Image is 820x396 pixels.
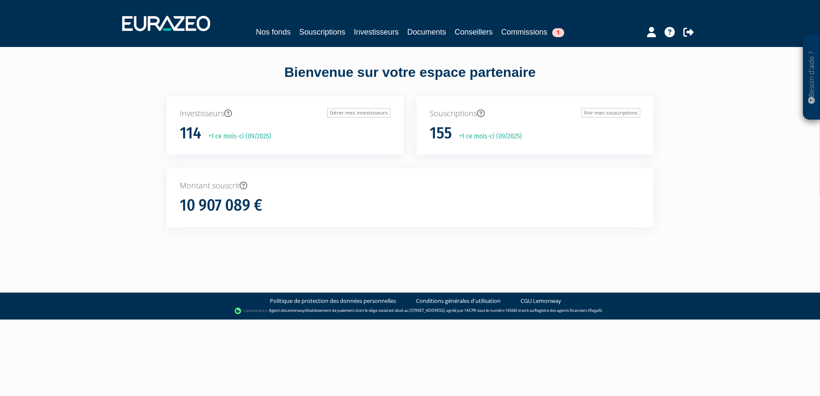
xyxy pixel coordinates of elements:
div: - Agent de (établissement de paiement dont le siège social est situé au [STREET_ADDRESS], agréé p... [9,307,811,315]
p: +1 ce mois-ci (09/2025) [202,132,271,141]
span: 1 [552,28,564,37]
a: Politique de protection des données personnelles [270,297,396,305]
a: Documents [407,26,446,38]
a: Gérer mes investisseurs [327,108,390,117]
a: Lemonway [285,308,305,313]
p: +1 ce mois-ci (09/2025) [453,132,522,141]
h1: 10 907 089 € [180,197,262,214]
h1: 155 [430,124,452,142]
p: Souscriptions [430,108,640,119]
a: Conseillers [455,26,493,38]
a: CGU Lemonway [521,297,561,305]
p: Montant souscrit [180,180,640,191]
a: Voir mes souscriptions [581,108,640,117]
h1: 114 [180,124,201,142]
p: Investisseurs [180,108,390,119]
a: Registre des agents financiers (Regafi) [534,308,602,313]
p: Besoin d'aide ? [807,39,817,116]
div: Bienvenue sur votre espace partenaire [160,63,660,96]
img: 1732889491-logotype_eurazeo_blanc_rvb.png [122,16,210,31]
a: Nos fonds [256,26,290,38]
img: logo-lemonway.png [234,307,267,315]
a: Souscriptions [299,26,345,38]
a: Investisseurs [354,26,398,38]
a: Conditions générales d'utilisation [416,297,501,305]
a: Commissions1 [501,26,564,38]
